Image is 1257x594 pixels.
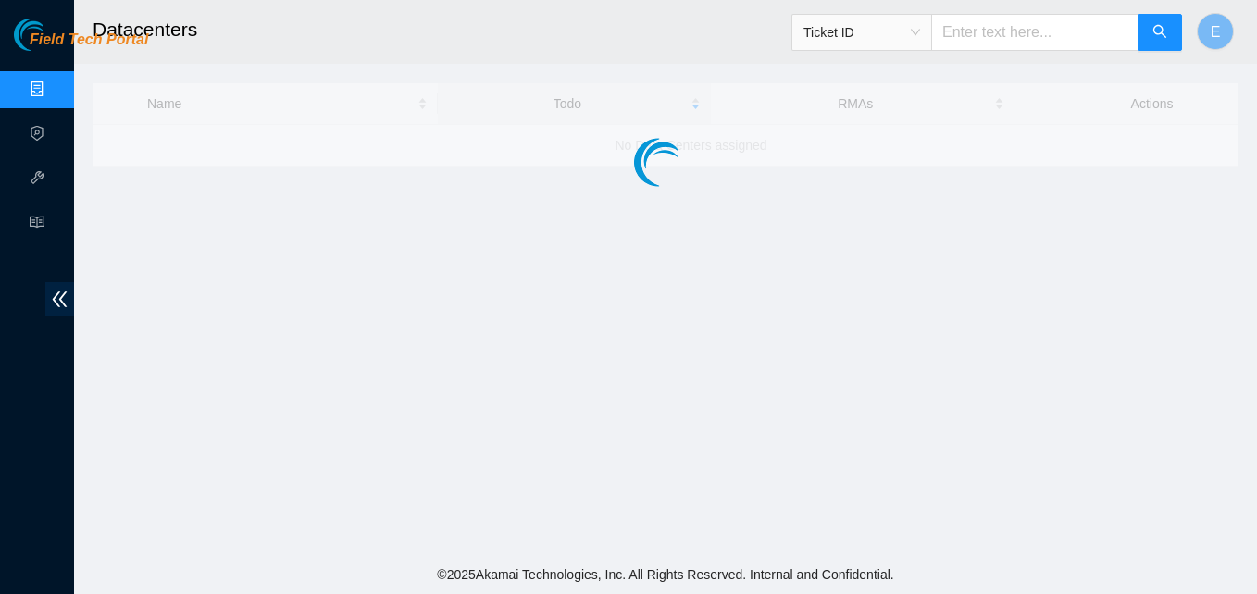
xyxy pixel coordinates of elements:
[30,31,148,49] span: Field Tech Portal
[1211,20,1221,43] span: E
[931,14,1139,51] input: Enter text here...
[14,33,148,57] a: Akamai TechnologiesField Tech Portal
[1138,14,1182,51] button: search
[74,555,1257,594] footer: © 2025 Akamai Technologies, Inc. All Rights Reserved. Internal and Confidential.
[1152,24,1167,42] span: search
[30,206,44,243] span: read
[1197,13,1234,50] button: E
[14,19,93,51] img: Akamai Technologies
[803,19,920,46] span: Ticket ID
[45,282,74,316] span: double-left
